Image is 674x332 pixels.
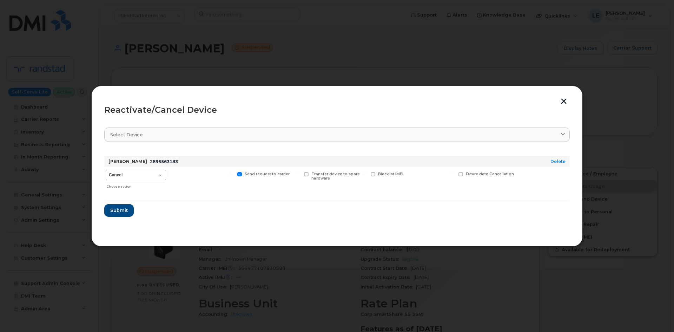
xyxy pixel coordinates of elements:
[229,172,232,176] input: Send request to carrier
[362,172,366,176] input: Blacklist IMEI
[150,159,178,164] span: 2895563183
[104,204,134,217] button: Submit
[378,172,403,176] span: Blacklist IMEI
[110,131,143,138] span: Select device
[311,172,360,181] span: Transfer device to spare hardware
[106,181,166,189] div: Choose action
[466,172,514,176] span: Future date Cancellation
[110,207,128,214] span: Submit
[104,106,570,114] div: Reactivate/Cancel Device
[108,159,147,164] strong: [PERSON_NAME]
[296,172,299,176] input: Transfer device to spare hardware
[550,159,566,164] a: Delete
[450,172,454,176] input: Future date Cancellation
[104,128,570,142] a: Select device
[245,172,290,176] span: Send request to carrier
